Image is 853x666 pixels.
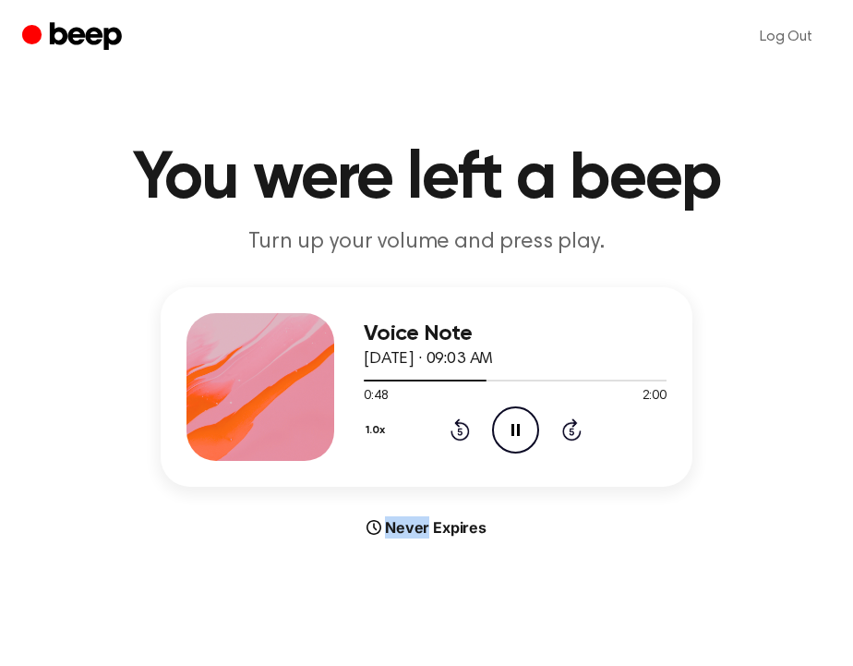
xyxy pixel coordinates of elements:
h3: Voice Note [364,321,667,346]
a: Log Out [741,15,831,59]
p: Turn up your volume and press play. [72,227,781,258]
span: [DATE] · 09:03 AM [364,351,493,368]
a: Beep [22,19,126,55]
h1: You were left a beep [22,146,831,212]
div: Never Expires [161,516,692,539]
span: 0:48 [364,387,388,406]
span: 2:00 [643,387,667,406]
button: 1.0x [364,415,392,446]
